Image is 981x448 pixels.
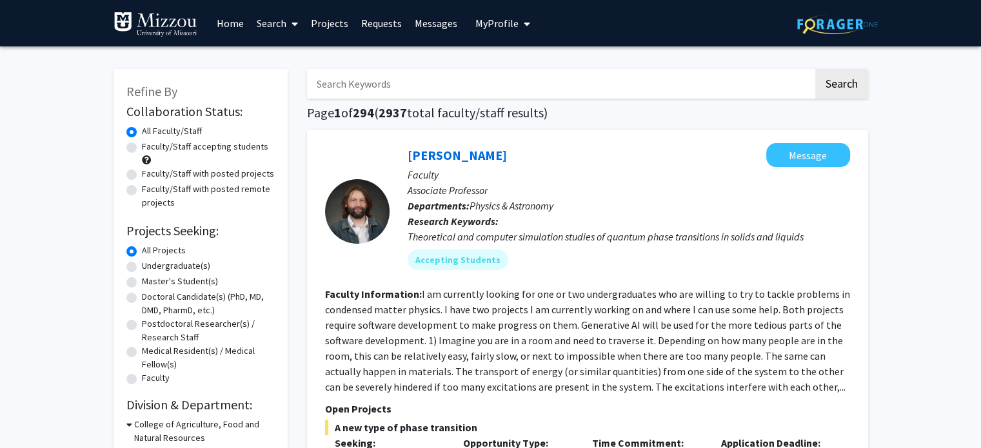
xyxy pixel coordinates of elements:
[307,105,868,121] h1: Page of ( total faculty/staff results)
[325,287,422,300] b: Faculty Information:
[142,317,275,344] label: Postdoctoral Researcher(s) / Research Staff
[408,215,499,228] b: Research Keywords:
[408,147,507,163] a: [PERSON_NAME]
[355,1,408,46] a: Requests
[766,143,850,167] button: Message Wouter Montfrooij
[142,344,275,371] label: Medical Resident(s) / Medical Fellow(s)
[325,420,850,435] span: A new type of phase transition
[408,167,850,182] p: Faculty
[307,69,813,99] input: Search Keywords
[353,104,374,121] span: 294
[379,104,407,121] span: 2937
[142,167,274,180] label: Faculty/Staff with posted projects
[126,104,275,119] h2: Collaboration Status:
[134,418,275,445] h3: College of Agriculture, Food and Natural Resources
[325,401,850,416] p: Open Projects
[126,397,275,413] h2: Division & Department:
[815,69,868,99] button: Search
[325,287,850,393] fg-read-more: I am currently looking for one or two undergraduates who are willing to try to tackle problems in...
[470,199,553,212] span: Physics & Astronomy
[304,1,355,46] a: Projects
[142,275,218,288] label: Master's Student(s)
[114,12,197,37] img: University of Missouri Logo
[10,390,55,438] iframe: Chat
[797,14,878,34] img: ForagerOne Logo
[142,244,186,257] label: All Projects
[334,104,341,121] span: 1
[408,199,470,212] b: Departments:
[142,259,210,273] label: Undergraduate(s)
[250,1,304,46] a: Search
[408,1,464,46] a: Messages
[126,223,275,239] h2: Projects Seeking:
[408,182,850,198] p: Associate Professor
[142,140,268,153] label: Faculty/Staff accepting students
[142,182,275,209] label: Faculty/Staff with posted remote projects
[408,229,850,244] div: Theoretical and computer simulation studies of quantum phase transitions in solids and liquids
[142,371,170,385] label: Faculty
[475,17,519,30] span: My Profile
[408,249,508,270] mat-chip: Accepting Students
[142,124,202,138] label: All Faculty/Staff
[126,83,177,99] span: Refine By
[142,290,275,317] label: Doctoral Candidate(s) (PhD, MD, DMD, PharmD, etc.)
[210,1,250,46] a: Home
